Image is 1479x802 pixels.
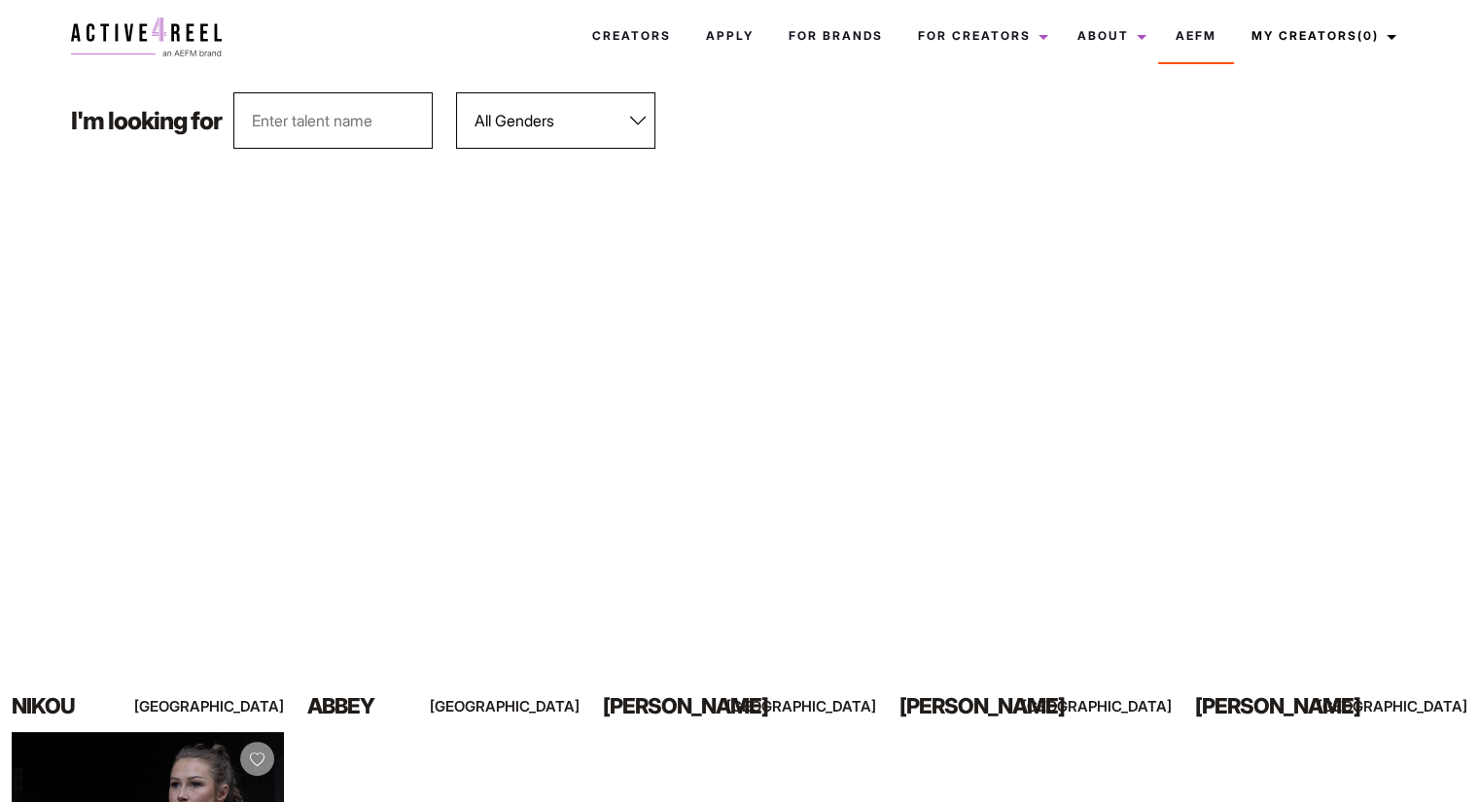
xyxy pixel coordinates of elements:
[1234,10,1408,62] a: My Creators(0)
[1195,689,1358,722] div: [PERSON_NAME]
[899,689,1063,722] div: [PERSON_NAME]
[498,694,580,718] div: [GEOGRAPHIC_DATA]
[1090,694,1172,718] div: [GEOGRAPHIC_DATA]
[900,10,1060,62] a: For Creators
[202,694,284,718] div: [GEOGRAPHIC_DATA]
[12,689,175,722] div: Nikou
[307,689,471,722] div: Abbey
[71,109,222,133] p: I'm looking for
[1357,28,1379,43] span: (0)
[1060,10,1158,62] a: About
[71,17,222,56] img: a4r-logo.svg
[233,92,433,149] input: Enter talent name
[1158,10,1234,62] a: AEFM
[688,10,771,62] a: Apply
[771,10,900,62] a: For Brands
[575,10,688,62] a: Creators
[603,689,766,722] div: [PERSON_NAME]
[1386,694,1467,718] div: [GEOGRAPHIC_DATA]
[794,694,876,718] div: [GEOGRAPHIC_DATA]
